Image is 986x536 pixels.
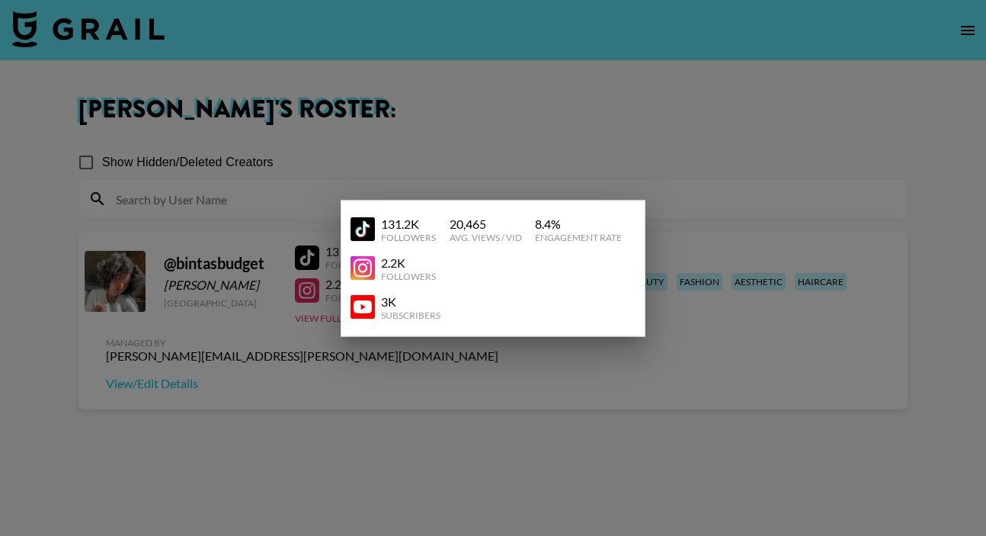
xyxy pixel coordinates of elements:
div: Engagement Rate [535,231,622,242]
img: YouTube [351,295,375,319]
div: Followers [381,270,436,281]
div: 20,465 [450,216,522,231]
div: Followers [381,231,436,242]
img: YouTube [351,256,375,281]
div: 8.4 % [535,216,622,231]
div: 3K [381,294,440,309]
img: YouTube [351,217,375,242]
div: Subscribers [381,309,440,320]
div: 131.2K [381,216,436,231]
div: 2.2K [381,255,436,270]
div: Avg. Views / Vid [450,231,522,242]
